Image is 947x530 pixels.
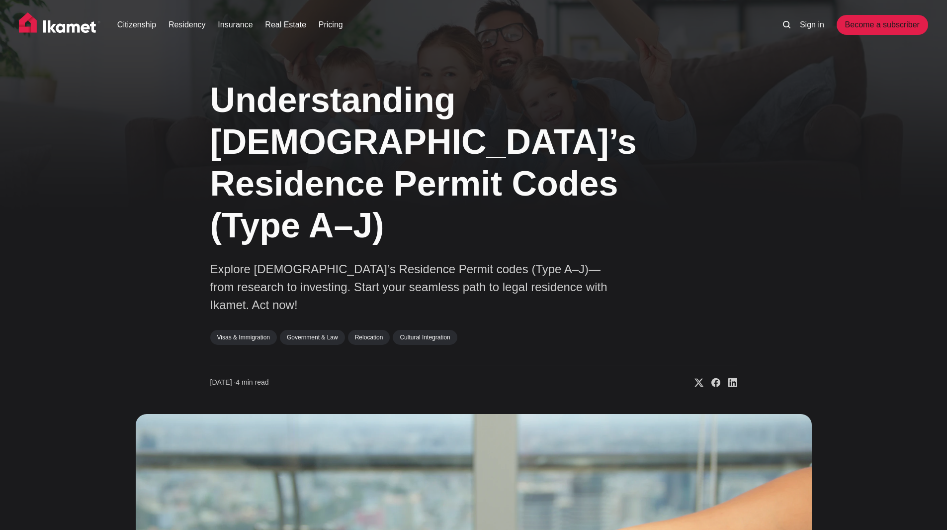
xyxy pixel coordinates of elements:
time: 4 min read [210,378,269,388]
a: Become a subscriber [837,15,928,35]
a: Share on X [687,378,703,388]
h1: Understanding [DEMOGRAPHIC_DATA]’s Residence Permit Codes (Type A–J) [210,79,638,246]
a: Visas & Immigration [210,330,277,345]
a: Citizenship [117,19,156,31]
a: Real Estate [265,19,306,31]
a: Relocation [348,330,390,345]
a: Government & Law [280,330,345,345]
a: Sign in [800,19,824,31]
p: Explore [DEMOGRAPHIC_DATA]’s Residence Permit codes (Type A–J)—from research to investing. Start ... [210,260,608,314]
a: Pricing [319,19,343,31]
a: Cultural Integration [393,330,457,345]
a: Share on Linkedin [720,378,737,388]
a: Share on Facebook [703,378,720,388]
a: Insurance [218,19,253,31]
img: Ikamet home [19,12,100,37]
a: Residency [169,19,206,31]
span: [DATE] ∙ [210,378,236,386]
